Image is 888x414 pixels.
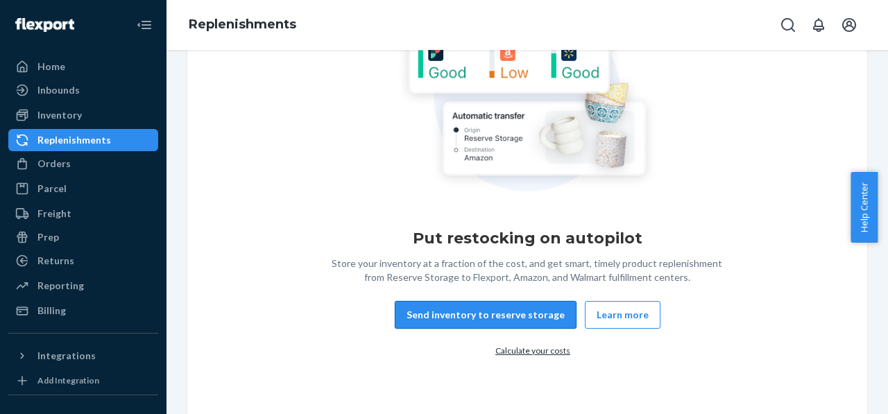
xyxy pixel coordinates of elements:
[585,301,660,329] button: Learn more
[8,178,158,200] a: Parcel
[37,182,67,196] div: Parcel
[851,172,878,243] button: Help Center
[8,226,158,248] a: Prep
[178,5,307,45] ol: breadcrumbs
[395,301,577,329] button: Send inventory to reserve storage
[130,11,158,39] button: Close Navigation
[8,300,158,322] a: Billing
[37,60,65,74] div: Home
[330,257,725,284] div: Store your inventory at a fraction of the cost, and get smart, timely product replenishment from ...
[395,4,658,197] img: Empty list
[37,254,74,268] div: Returns
[8,372,158,389] a: Add Integration
[37,374,99,386] div: Add Integration
[37,349,96,363] div: Integrations
[15,18,74,32] img: Flexport logo
[37,157,71,171] div: Orders
[413,227,642,250] h1: Put restocking on autopilot
[774,11,802,39] button: Open Search Box
[37,207,71,221] div: Freight
[8,275,158,297] a: Reporting
[37,133,111,147] div: Replenishments
[8,55,158,78] a: Home
[8,250,158,272] a: Returns
[8,79,158,101] a: Inbounds
[835,11,863,39] button: Open account menu
[8,202,158,225] a: Freight
[37,108,82,122] div: Inventory
[805,11,832,39] button: Open notifications
[8,104,158,126] a: Inventory
[8,129,158,151] a: Replenishments
[495,345,570,356] a: Calculate your costs
[8,153,158,175] a: Orders
[37,230,59,244] div: Prep
[37,279,84,293] div: Reporting
[37,83,80,97] div: Inbounds
[189,17,296,32] a: Replenishments
[37,304,66,318] div: Billing
[8,345,158,367] button: Integrations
